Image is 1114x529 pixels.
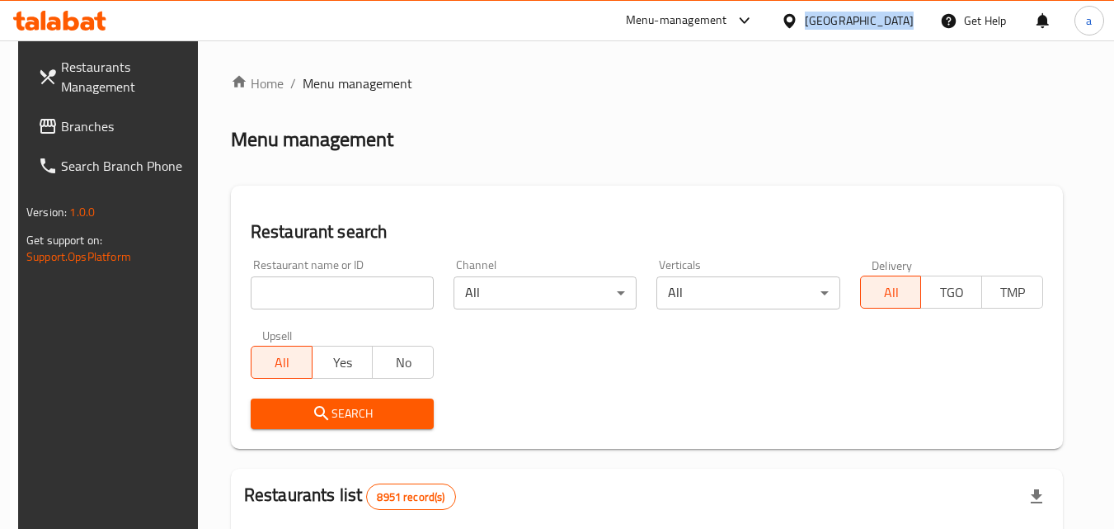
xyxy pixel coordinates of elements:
span: Search Branch Phone [61,156,191,176]
div: Export file [1017,477,1056,517]
div: All [656,276,839,309]
button: TGO [920,276,982,309]
span: Get support on: [26,229,102,251]
span: All [867,281,915,305]
h2: Restaurants list [244,483,456,510]
label: Delivery [872,259,913,271]
button: All [251,346,313,379]
h2: Restaurant search [251,220,1043,244]
span: Version: [26,201,67,223]
div: [GEOGRAPHIC_DATA] [805,12,914,30]
input: Search for restaurant name or ID.. [251,276,434,309]
a: Search Branch Phone [25,146,204,186]
a: Restaurants Management [25,47,204,106]
span: 8951 record(s) [367,489,454,505]
span: Search [264,404,421,424]
button: Search [251,399,434,429]
span: Yes [319,351,367,375]
div: Total records count [366,484,455,510]
button: All [860,276,922,309]
div: Menu-management [626,11,727,31]
h2: Menu management [231,126,393,153]
li: / [290,73,296,93]
span: Restaurants Management [61,57,191,97]
button: No [372,346,434,379]
span: TGO [928,281,975,305]
label: Upsell [262,329,293,341]
div: All [454,276,637,309]
button: TMP [981,276,1043,309]
span: Branches [61,116,191,136]
span: All [258,351,306,375]
a: Branches [25,106,204,146]
a: Support.OpsPlatform [26,246,131,267]
span: No [379,351,427,375]
a: Home [231,73,284,93]
span: Menu management [303,73,412,93]
span: 1.0.0 [69,201,95,223]
button: Yes [312,346,374,379]
span: TMP [989,281,1036,305]
nav: breadcrumb [231,73,1063,93]
span: a [1086,12,1092,30]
